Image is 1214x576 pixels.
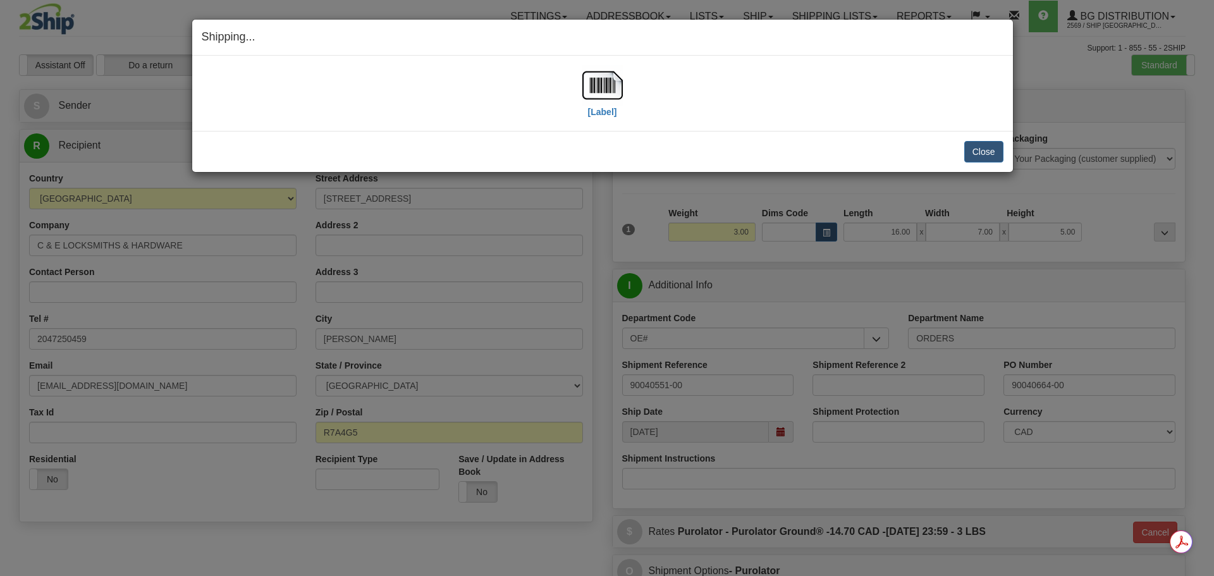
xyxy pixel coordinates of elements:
span: Shipping... [202,30,255,43]
label: [Label] [588,106,617,118]
button: Close [964,141,1003,162]
iframe: chat widget [1185,223,1213,352]
a: [Label] [582,79,623,116]
img: barcode.jpg [582,65,623,106]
